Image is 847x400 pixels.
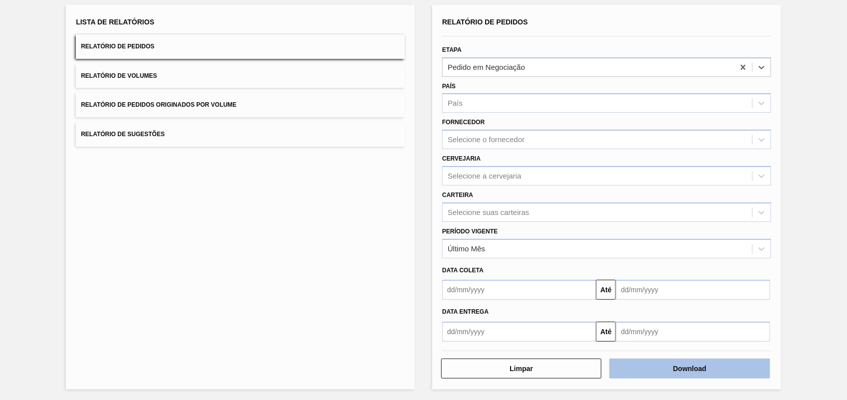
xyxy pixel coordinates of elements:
[442,228,498,235] label: Período Vigente
[616,322,770,342] input: dd/mm/yyyy
[81,131,165,138] span: Relatório de Sugestões
[442,18,528,26] span: Relatório de Pedidos
[442,308,489,315] span: Data entrega
[609,359,770,379] button: Download
[442,155,481,162] label: Cervejaria
[442,280,596,300] input: dd/mm/yyyy
[448,136,525,144] div: Selecione o fornecedor
[76,34,405,59] button: Relatório de Pedidos
[76,18,154,26] span: Lista de Relatórios
[448,244,485,253] div: Último Mês
[81,43,154,50] span: Relatório de Pedidos
[76,93,405,117] button: Relatório de Pedidos Originados por Volume
[81,101,237,108] span: Relatório de Pedidos Originados por Volume
[442,322,596,342] input: dd/mm/yyyy
[441,359,601,379] button: Limpar
[448,63,525,71] div: Pedido em Negociação
[442,83,456,90] label: País
[442,192,473,199] label: Carteira
[76,122,405,147] button: Relatório de Sugestões
[81,72,157,79] span: Relatório de Volumes
[596,322,616,342] button: Até
[448,99,463,108] div: País
[76,64,405,88] button: Relatório de Volumes
[442,46,462,53] label: Etapa
[616,280,770,300] input: dd/mm/yyyy
[448,172,522,180] div: Selecione a cervejaria
[442,119,485,126] label: Fornecedor
[442,267,484,274] span: Data coleta
[448,208,529,216] div: Selecione suas carteiras
[596,280,616,300] button: Até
